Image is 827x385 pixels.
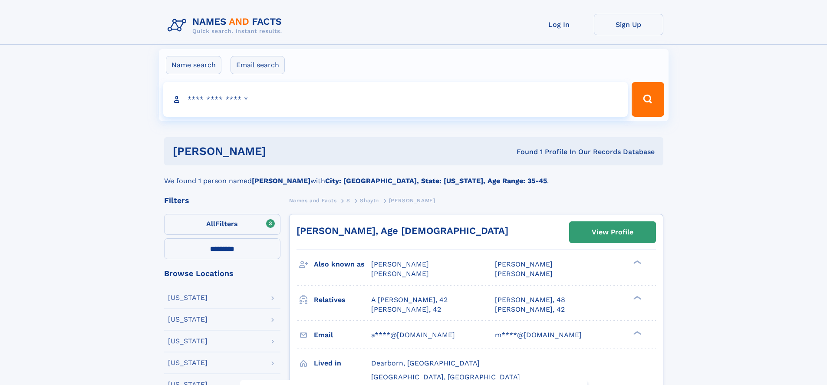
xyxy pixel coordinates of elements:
[524,14,594,35] a: Log In
[314,328,371,342] h3: Email
[314,257,371,272] h3: Also known as
[495,270,553,278] span: [PERSON_NAME]
[631,330,642,336] div: ❯
[314,356,371,371] h3: Lived in
[168,338,208,345] div: [US_STATE]
[389,197,435,204] span: [PERSON_NAME]
[495,260,553,268] span: [PERSON_NAME]
[594,14,663,35] a: Sign Up
[592,222,633,242] div: View Profile
[166,56,221,74] label: Name search
[371,305,441,314] a: [PERSON_NAME], 42
[371,295,448,305] a: A [PERSON_NAME], 42
[164,214,280,235] label: Filters
[570,222,656,243] a: View Profile
[371,270,429,278] span: [PERSON_NAME]
[495,305,565,314] a: [PERSON_NAME], 42
[164,197,280,204] div: Filters
[314,293,371,307] h3: Relatives
[173,146,392,157] h1: [PERSON_NAME]
[168,316,208,323] div: [US_STATE]
[371,260,429,268] span: [PERSON_NAME]
[206,220,215,228] span: All
[164,270,280,277] div: Browse Locations
[631,260,642,265] div: ❯
[168,294,208,301] div: [US_STATE]
[252,177,310,185] b: [PERSON_NAME]
[371,373,520,381] span: [GEOGRAPHIC_DATA], [GEOGRAPHIC_DATA]
[163,82,628,117] input: search input
[164,14,289,37] img: Logo Names and Facts
[360,195,379,206] a: Shayto
[631,295,642,300] div: ❯
[168,359,208,366] div: [US_STATE]
[346,195,350,206] a: S
[325,177,547,185] b: City: [GEOGRAPHIC_DATA], State: [US_STATE], Age Range: 35-45
[632,82,664,117] button: Search Button
[297,225,508,236] a: [PERSON_NAME], Age [DEMOGRAPHIC_DATA]
[346,197,350,204] span: S
[231,56,285,74] label: Email search
[371,359,480,367] span: Dearborn, [GEOGRAPHIC_DATA]
[391,147,655,157] div: Found 1 Profile In Our Records Database
[495,295,565,305] a: [PERSON_NAME], 48
[164,165,663,186] div: We found 1 person named with .
[360,197,379,204] span: Shayto
[289,195,337,206] a: Names and Facts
